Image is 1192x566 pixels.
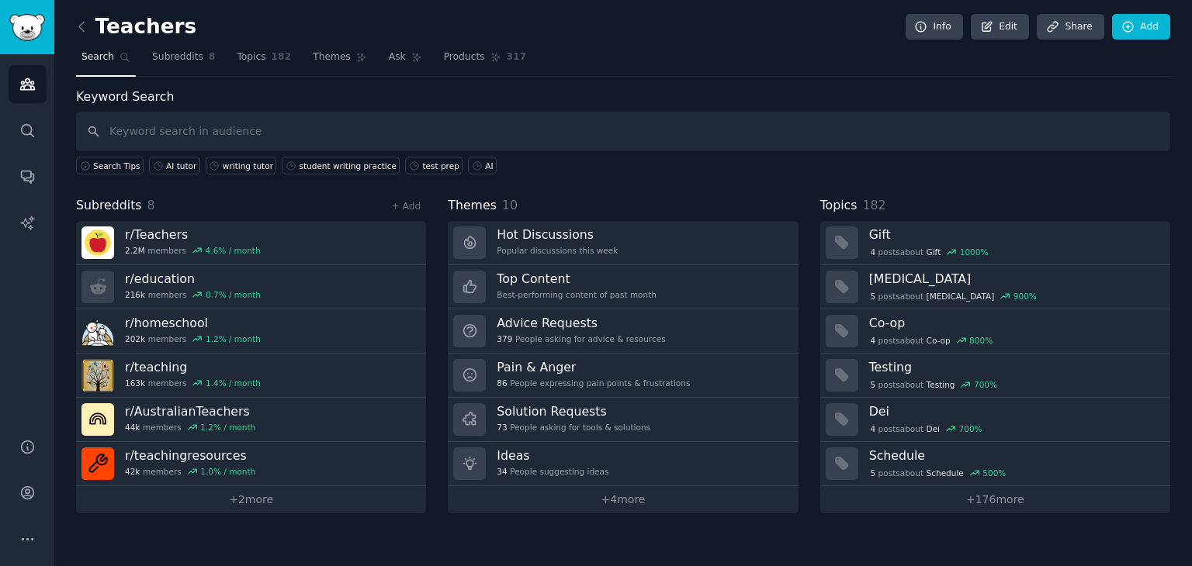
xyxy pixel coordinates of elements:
[927,291,995,302] span: [MEDICAL_DATA]
[1014,291,1037,302] div: 900 %
[870,423,875,434] span: 4
[282,157,400,174] a: student writing practice
[76,221,426,265] a: r/Teachers2.2Mmembers4.6% / month
[869,333,994,347] div: post s about
[125,289,261,300] div: members
[81,447,114,480] img: teachingresources
[982,468,1006,478] div: 500 %
[76,265,426,309] a: r/education216kmembers0.7% / month
[869,403,1159,419] h3: Dei
[960,247,989,257] div: 1000 %
[820,486,1170,513] a: +176more
[1037,14,1104,40] a: Share
[76,398,426,442] a: r/AustralianTeachers44kmembers1.2% / month
[497,289,657,300] div: Best-performing content of past month
[9,14,45,41] img: GummySearch logo
[237,50,265,64] span: Topics
[869,422,984,436] div: post s about
[869,315,1159,331] h3: Co-op
[497,378,690,388] div: People expressing pain points & frustrations
[927,468,964,478] span: Schedule
[76,442,426,486] a: r/teachingresources42kmembers1.0% / month
[206,157,277,174] a: writing tutor
[76,15,196,40] h2: Teachers
[206,245,261,256] div: 4.6 % / month
[497,333,665,344] div: People asking for advice & resources
[81,226,114,259] img: Teachers
[971,14,1029,40] a: Edit
[869,245,990,259] div: post s about
[497,245,618,256] div: Popular discussions this week
[444,50,485,64] span: Products
[820,354,1170,398] a: Testing5postsaboutTesting700%
[307,45,372,77] a: Themes
[497,226,618,243] h3: Hot Discussions
[448,221,798,265] a: Hot DiscussionsPopular discussions this week
[125,378,261,388] div: members
[125,403,255,419] h3: r/ AustralianTeachers
[820,221,1170,265] a: Gift4postsaboutGift1000%
[497,359,690,375] h3: Pain & Anger
[497,422,507,433] span: 73
[502,198,518,212] span: 10
[152,50,203,64] span: Subreddits
[870,291,875,302] span: 5
[906,14,963,40] a: Info
[81,403,114,436] img: AustralianTeachers
[870,379,875,390] span: 5
[1112,14,1170,40] a: Add
[468,157,497,174] a: AI
[76,45,136,77] a: Search
[389,50,406,64] span: Ask
[405,157,463,174] a: test prep
[448,354,798,398] a: Pain & Anger86People expressing pain points & frustrations
[391,201,421,212] a: + Add
[81,50,114,64] span: Search
[448,442,798,486] a: Ideas34People suggesting ideas
[166,160,196,171] div: AI tutor
[206,289,261,300] div: 0.7 % / month
[76,89,174,104] label: Keyword Search
[927,423,940,434] span: Dei
[93,160,140,171] span: Search Tips
[862,198,885,212] span: 182
[820,398,1170,442] a: Dei4postsaboutDei700%
[125,359,261,375] h3: r/ teaching
[313,50,351,64] span: Themes
[76,112,1170,151] input: Keyword search in audience
[147,198,155,212] span: 8
[147,45,220,77] a: Subreddits8
[125,447,255,464] h3: r/ teachingresources
[231,45,296,77] a: Topics182
[125,226,261,243] h3: r/ Teachers
[820,309,1170,354] a: Co-op4postsaboutCo-op800%
[76,486,426,513] a: +2more
[125,422,140,433] span: 44k
[497,466,507,477] span: 34
[438,45,532,77] a: Products317
[383,45,428,77] a: Ask
[448,196,497,216] span: Themes
[76,309,426,354] a: r/homeschool202kmembers1.2% / month
[125,378,145,388] span: 163k
[149,157,200,174] a: AI tutor
[927,379,955,390] span: Testing
[76,157,144,174] button: Search Tips
[869,271,1159,287] h3: [MEDICAL_DATA]
[869,359,1159,375] h3: Testing
[200,422,255,433] div: 1.2 % / month
[927,335,951,346] span: Co-op
[497,271,657,287] h3: Top Content
[125,271,261,287] h3: r/ education
[125,333,261,344] div: members
[422,160,459,171] div: test prep
[223,160,273,171] div: writing tutor
[125,333,145,344] span: 202k
[969,335,993,346] div: 800 %
[125,245,261,256] div: members
[869,289,1038,303] div: post s about
[125,245,145,256] span: 2.2M
[448,265,798,309] a: Top ContentBest-performing content of past month
[448,486,798,513] a: +4more
[125,422,255,433] div: members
